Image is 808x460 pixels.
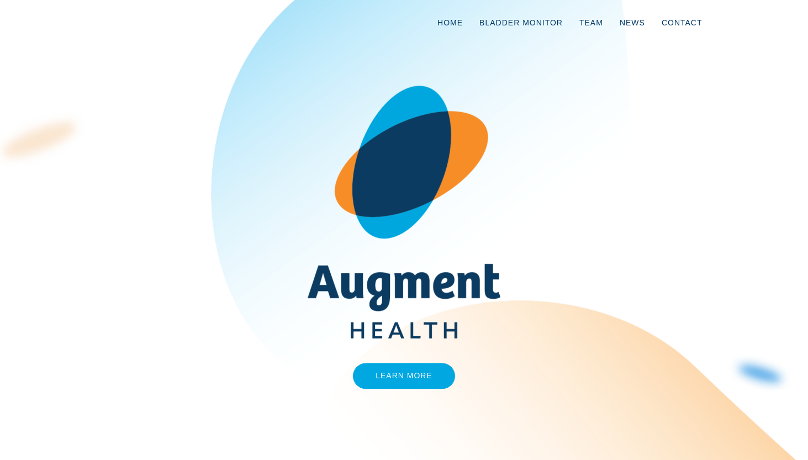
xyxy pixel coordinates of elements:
[429,4,471,41] a: Home
[98,18,142,29] img: logo
[653,4,711,41] a: Contact
[353,363,455,389] a: Learn More
[611,4,653,41] a: News
[471,4,571,41] a: Bladder Monitor
[299,86,508,339] img: AugmentHealth_FullColor_Transparent.png
[571,4,611,41] a: Team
